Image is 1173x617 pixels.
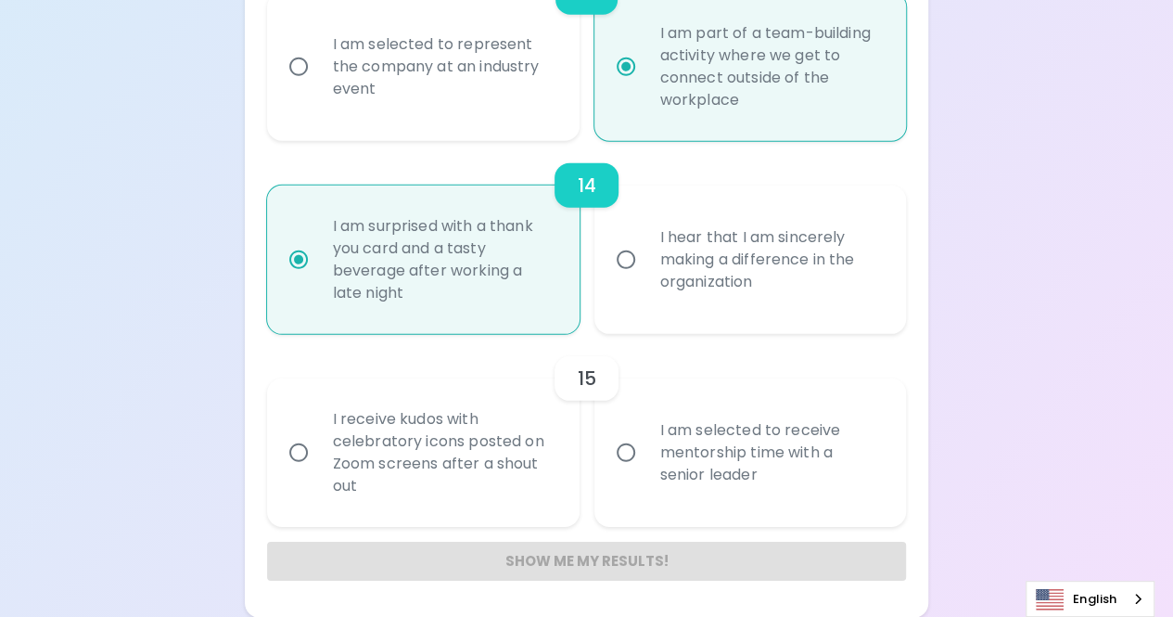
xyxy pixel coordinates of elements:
a: English [1026,582,1154,616]
div: I am selected to receive mentorship time with a senior leader [645,397,897,508]
div: I hear that I am sincerely making a difference in the organization [645,204,897,315]
aside: Language selected: English [1026,581,1154,617]
div: choice-group-check [267,334,907,527]
h6: 14 [577,171,595,200]
div: Language [1026,581,1154,617]
div: I am surprised with a thank you card and a tasty beverage after working a late night [318,193,569,327]
h6: 15 [577,364,595,393]
div: I receive kudos with celebratory icons posted on Zoom screens after a shout out [318,386,569,520]
div: choice-group-check [267,141,907,334]
div: I am selected to represent the company at an industry event [318,11,569,122]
